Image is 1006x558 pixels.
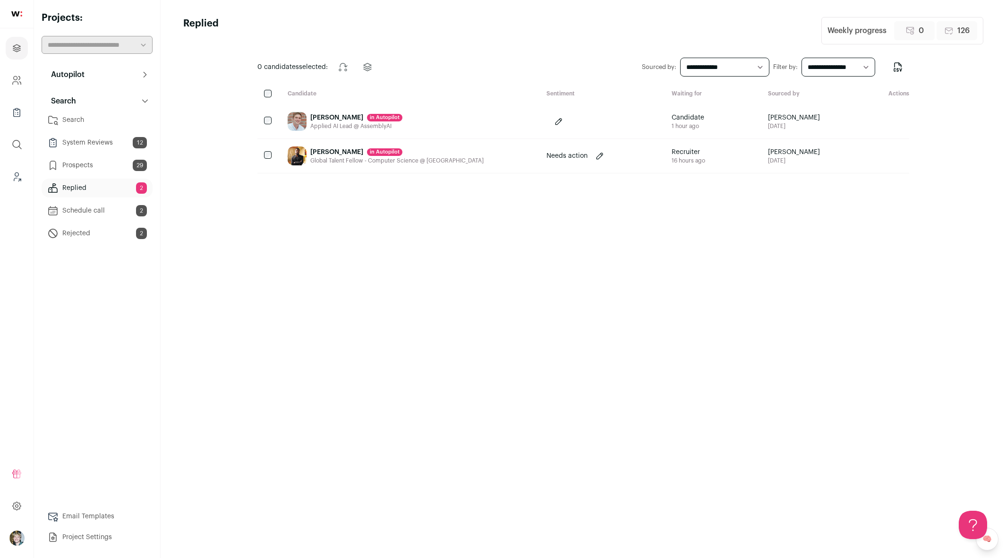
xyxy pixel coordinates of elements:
[45,69,85,80] p: Autopilot
[672,113,704,122] span: Candidate
[133,137,147,148] span: 12
[664,90,760,99] div: Waiting for
[11,11,22,17] img: wellfound-shorthand-0d5821cbd27db2630d0214b213865d53afaa358527fdda9d0ea32b1df1b89c2c.svg
[42,11,153,25] h2: Projects:
[42,65,153,84] button: Autopilot
[6,165,28,188] a: Leads (Backoffice)
[42,92,153,111] button: Search
[310,122,402,130] div: Applied AI Lead @ AssemblyAI
[183,17,219,44] h1: Replied
[760,90,875,99] div: Sourced by
[133,160,147,171] span: 29
[42,507,153,526] a: Email Templates
[642,63,676,71] label: Sourced by:
[768,113,820,122] span: [PERSON_NAME]
[136,182,147,194] span: 2
[672,147,705,157] span: Recruiter
[310,113,402,122] div: [PERSON_NAME]
[136,228,147,239] span: 2
[887,56,909,78] button: Export to CSV
[9,531,25,546] img: 6494470-medium_jpg
[875,90,909,99] div: Actions
[367,148,402,156] div: in Autopilot
[367,114,402,121] div: in Autopilot
[672,122,704,130] div: 1 hour ago
[45,95,76,107] p: Search
[42,111,153,129] a: Search
[768,157,820,164] span: [DATE]
[288,146,307,165] img: ef3d6cf30d8163674ac9cc0908f234e2947581a768fe2437a18d6c1e007ade4c.jpg
[959,511,987,539] iframe: Help Scout Beacon - Open
[42,156,153,175] a: Prospects29
[672,157,705,164] div: 16 hours ago
[288,112,307,131] img: edb60bc126c019dd3683ea3b9b497252166236bbb8ec8b08ce001288375f8e09
[42,179,153,197] a: Replied2
[42,224,153,243] a: Rejected2
[768,122,820,130] span: [DATE]
[957,25,970,36] span: 126
[42,201,153,220] a: Schedule call2
[136,205,147,216] span: 2
[257,64,299,70] span: 0 candidates
[280,90,539,99] div: Candidate
[768,147,820,157] span: [PERSON_NAME]
[827,25,887,36] div: Weekly progress
[6,101,28,124] a: Company Lists
[919,25,924,36] span: 0
[539,90,664,99] div: Sentiment
[6,37,28,60] a: Projects
[42,133,153,152] a: System Reviews12
[257,62,328,72] span: selected:
[310,147,484,157] div: [PERSON_NAME]
[773,63,798,71] label: Filter by:
[976,528,998,550] a: 🧠
[9,531,25,546] button: Open dropdown
[6,69,28,92] a: Company and ATS Settings
[42,528,153,547] a: Project Settings
[546,151,588,161] p: Needs action
[310,157,484,164] div: Global Talent Fellow - Computer Science @ [GEOGRAPHIC_DATA]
